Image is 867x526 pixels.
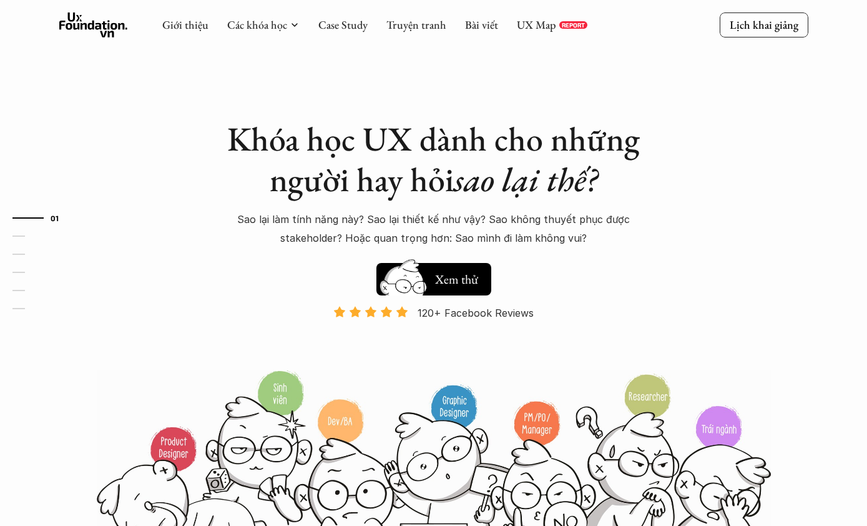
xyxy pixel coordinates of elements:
[730,17,798,32] p: Lịch khai giảng
[376,257,491,295] a: Xem thử
[559,21,587,29] a: REPORT
[162,17,208,32] a: Giới thiệu
[12,211,72,226] a: 01
[465,17,498,32] a: Bài viết
[318,17,368,32] a: Case Study
[435,270,478,288] h5: Xem thử
[720,12,808,37] a: Lịch khai giảng
[517,17,556,32] a: UX Map
[227,17,287,32] a: Các khóa học
[215,119,652,200] h1: Khóa học UX dành cho những người hay hỏi
[418,304,534,322] p: 120+ Facebook Reviews
[51,213,59,222] strong: 01
[222,210,646,248] p: Sao lại làm tính năng này? Sao lại thiết kế như vậy? Sao không thuyết phục được stakeholder? Hoặc...
[562,21,585,29] p: REPORT
[323,305,545,369] a: 120+ Facebook Reviews
[386,17,446,32] a: Truyện tranh
[454,157,597,201] em: sao lại thế?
